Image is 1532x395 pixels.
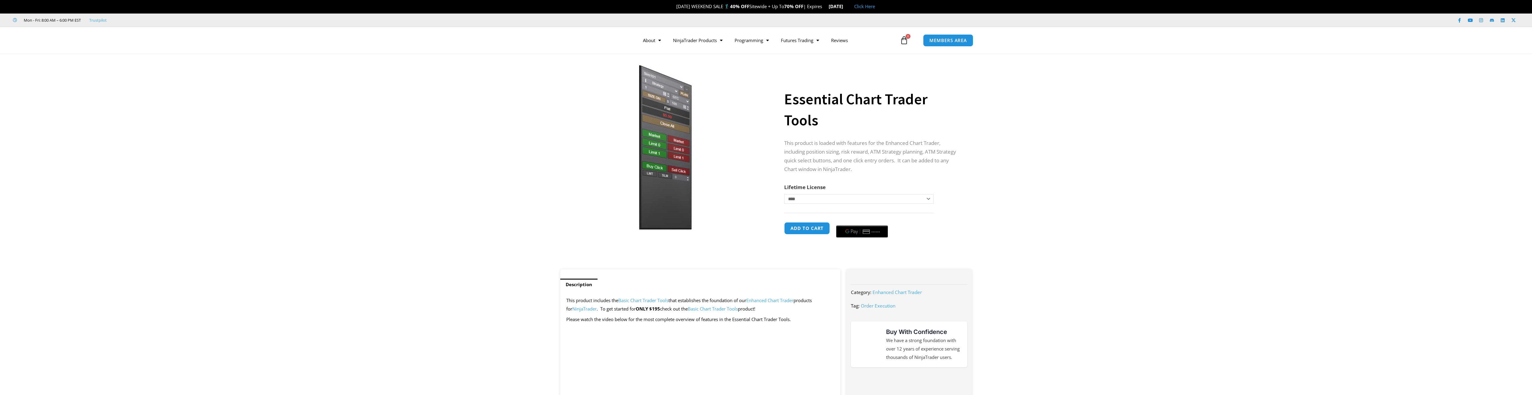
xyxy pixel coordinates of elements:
button: Buy with GPay [836,225,888,237]
a: Order Execution [861,303,895,309]
p: This product is loaded with features for the Enhanced Chart Trader, including position sizing, ri... [784,139,960,174]
a: Description [560,279,598,290]
strong: [DATE] [829,3,848,9]
h1: Essential Chart Trader Tools [784,89,960,131]
a: Trustpilot [89,17,107,24]
img: Essential Chart Trader Tools [569,64,762,230]
p: This product includes the that establishes the foundation of our products for . To get started for [566,296,835,313]
img: mark thumbs good 43913 | Affordable Indicators – NinjaTrader [857,333,879,355]
button: Add to cart [784,222,830,234]
a: Programming [729,33,775,47]
a: 0 [891,32,917,49]
img: NinjaTrader Wordmark color RGB | Affordable Indicators – NinjaTrader [864,377,954,388]
a: Enhanced Chart Trader [746,297,794,303]
strong: ONLY $195 [636,306,660,312]
span: Tag: [851,303,860,309]
iframe: Secure payment input frame [835,221,889,222]
a: About [637,33,667,47]
text: •••••• [872,229,881,234]
h3: Buy With Confidence [886,327,961,336]
a: NinjaTrader [572,306,597,312]
strong: 40% OFF [730,3,749,9]
a: Click Here [854,3,875,9]
a: Reviews [825,33,854,47]
img: ⌛ [823,4,827,9]
a: MEMBERS AREA [923,34,973,47]
a: Basic Chart Trader Tools [688,306,738,312]
span: Mon - Fri: 8:00 AM – 6:00 PM EST [22,17,81,24]
nav: Menu [637,33,898,47]
label: Lifetime License [784,184,826,191]
span: Category: [851,289,871,295]
a: Enhanced Chart Trader [873,289,922,295]
span: 0 [906,34,910,39]
a: Basic Chart Trader Tools [618,297,668,303]
p: Please watch the video below for the most complete overview of features in the Essential Chart Tr... [566,315,835,324]
img: 🏭 [843,4,848,9]
strong: 70% OFF [784,3,803,9]
a: Futures Trading [775,33,825,47]
span: check out the product! [660,306,755,312]
a: NinjaTrader Products [667,33,729,47]
span: [DATE] WEEKEND SALE 🏌️‍♂️ Sitewide + Up To | Expires [670,3,828,9]
img: LogoAI | Affordable Indicators – NinjaTrader [551,29,615,51]
p: We have a strong foundation with over 12 years of experience serving thousands of NinjaTrader users. [886,336,961,362]
img: 🎉 [671,4,676,9]
span: MEMBERS AREA [929,38,967,43]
